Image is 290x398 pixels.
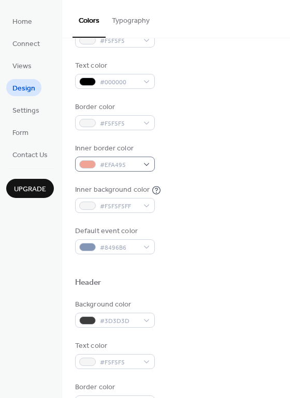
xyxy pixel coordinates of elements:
[75,60,153,71] div: Text color
[75,185,150,195] div: Inner background color
[12,39,40,50] span: Connect
[75,143,153,154] div: Inner border color
[100,160,138,171] span: #EFA495
[100,201,138,212] span: #F5F5F5FF
[12,83,35,94] span: Design
[12,128,28,139] span: Form
[75,226,153,237] div: Default event color
[100,357,138,368] span: #F5F5F5
[75,278,102,288] div: Header
[12,17,32,27] span: Home
[6,101,46,118] a: Settings
[6,179,54,198] button: Upgrade
[100,316,138,327] span: #3D3D3D
[6,57,38,74] a: Views
[6,146,54,163] a: Contact Us
[6,124,35,141] a: Form
[6,79,41,96] a: Design
[12,105,39,116] span: Settings
[100,36,138,47] span: #F5F5F5
[6,35,46,52] a: Connect
[100,118,138,129] span: #F5F5F5
[100,77,138,88] span: #000000
[75,382,153,393] div: Border color
[6,12,38,29] a: Home
[75,299,153,310] div: Background color
[14,184,46,195] span: Upgrade
[75,341,153,351] div: Text color
[100,242,138,253] span: #8496B6
[12,150,48,161] span: Contact Us
[12,61,32,72] span: Views
[75,102,153,113] div: Border color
